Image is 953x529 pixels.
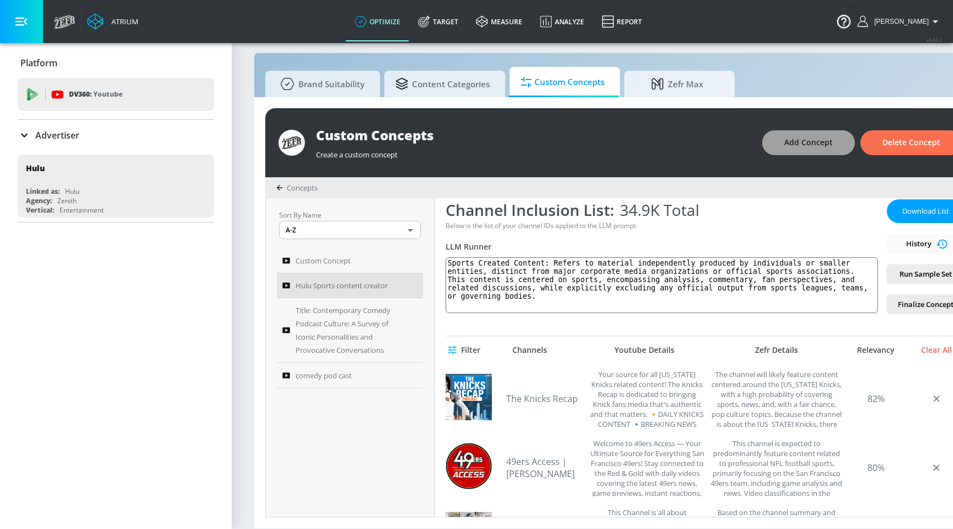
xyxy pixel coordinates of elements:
div: Zenith [57,196,77,205]
div: DV360: Youtube [18,78,214,111]
img: UC2ejzljRbZtsUpdGUqo3Nag [446,443,492,489]
span: Download List [898,205,953,218]
span: Add Concept [784,136,833,150]
div: Relevancy [848,345,903,355]
span: v 4.22.2 [927,36,942,43]
div: Your source for all New York Knicks related content! The Knicks Recap is dedicated to bringing Kn... [589,369,705,427]
div: This channel is expected to predominantly feature content related to professional NFL football sp... [710,438,843,496]
div: HuluLinked as:HuluAgency:ZenithVertical:Entertainment [18,155,214,218]
div: Vertical: [26,205,54,215]
span: Custom Concept [296,254,351,267]
div: Channels [512,345,547,355]
textarea: Sports Created Content: Refers to material independently produced by individuals or smaller entit... [446,257,878,313]
a: optimize [346,2,409,41]
div: Atrium [107,17,138,27]
a: Custom Concept [277,248,423,273]
p: Platform [20,57,57,69]
div: The channel will likely feature content centered around the New York Knicks, with a high probabil... [710,369,843,427]
a: measure [467,2,531,41]
div: Zefr Details [710,345,843,355]
span: 34.9K Total [614,199,699,220]
div: Create a custom concept [316,144,751,160]
a: Hulu Sports content creator [277,273,423,299]
div: Channel Inclusion List: [446,199,878,220]
div: A-Z [279,221,421,239]
button: [PERSON_NAME] [858,15,942,28]
span: login as: justin.nim@zefr.com [870,18,929,25]
span: Hulu Sports content creator [296,279,388,292]
button: Add Concept [762,130,855,155]
p: Advertiser [35,129,79,141]
a: Analyze [531,2,593,41]
p: DV360: [69,88,122,100]
span: Content Categories [395,71,490,97]
a: Atrium [87,13,138,30]
div: Hulu [65,187,79,196]
span: Concepts [287,183,318,193]
a: Title: Contemporary Comedy Podcast Culture: A Survey of Iconic Personalities and Provocative Conv... [277,298,423,363]
div: 80% [848,438,903,496]
div: Youtube Details [583,345,705,355]
a: Report [593,2,651,41]
div: Advertiser [18,120,214,151]
span: Filter [450,343,480,357]
div: Linked as: [26,187,60,196]
span: Brand Suitability [276,71,365,97]
div: Agency: [26,196,52,205]
span: comedy pod cast [296,369,352,382]
div: Concepts [276,183,318,193]
span: Zefr Max [635,71,719,97]
div: 82% [848,369,903,427]
div: Entertainment [60,205,104,215]
div: Below is the list of your channel IDs applied to the LLM prompt. [446,221,878,230]
div: Platform [18,47,214,78]
button: Open Resource Center [828,6,859,36]
a: The Knicks Recap [506,393,583,405]
div: Custom Concepts [316,126,751,144]
a: comedy pod cast [277,363,423,388]
div: Hulu [26,163,45,173]
p: Sort By Name [279,209,421,221]
span: Delete Concept [882,136,940,150]
span: Custom Concepts [521,69,604,96]
p: Youtube [93,88,122,100]
a: 49ers Access | [PERSON_NAME] [506,456,583,480]
a: Target [409,2,467,41]
span: Title: Contemporary Comedy Podcast Culture: A Survey of Iconic Personalities and Provocative Conv... [296,304,403,357]
img: UCipL5qLGrYClXTKuWdtvq3Q [446,374,492,420]
div: LLM Runner [446,241,878,252]
div: Welcome to 49ers Access — Your Ultimate Source for Everything San Francisco 49ers! Stay connected... [589,438,705,496]
button: Filter [446,340,485,361]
